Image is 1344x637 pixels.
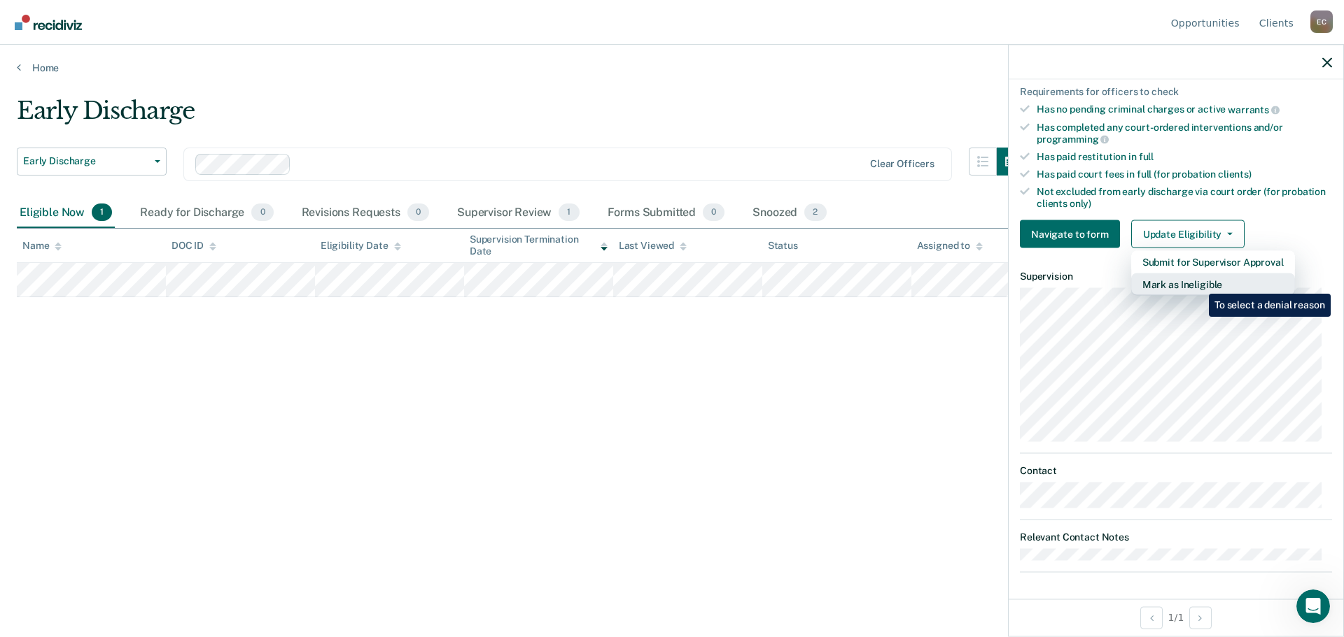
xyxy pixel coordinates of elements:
dt: Supervision [1020,271,1332,282]
div: Forms Submitted [605,198,728,229]
span: 1 [559,203,579,222]
div: Not excluded from early discharge via court order (for probation clients [1037,185,1332,209]
span: 0 [703,203,724,222]
div: Assigned to [917,240,983,252]
dt: Contact [1020,464,1332,476]
div: Name [22,240,62,252]
button: Next Opportunity [1189,606,1212,629]
div: Has paid court fees in full (for probation [1037,168,1332,180]
div: Supervision Termination Date [470,234,608,257]
div: Has completed any court-ordered interventions and/or [1037,121,1332,145]
div: Ready for Discharge [137,198,276,229]
div: DOC ID [171,240,216,252]
div: Eligible Now [17,198,115,229]
div: Has paid restitution in [1037,151,1332,163]
div: Last Viewed [619,240,687,252]
div: Supervisor Review [454,198,582,229]
div: Eligibility Date [321,240,401,252]
div: Snoozed [750,198,829,229]
div: Has no pending criminal charges or active [1037,103,1332,116]
span: 1 [92,203,112,222]
img: Recidiviz [15,15,82,30]
div: 1 / 1 [1009,599,1343,636]
button: Navigate to form [1020,220,1120,248]
span: warrants [1228,103,1280,115]
dt: Relevant Contact Notes [1020,531,1332,543]
button: Submit for Supervisor Approval [1131,251,1295,273]
a: Navigate to form link [1020,220,1126,248]
div: Dropdown Menu [1131,251,1295,296]
span: 0 [407,203,429,222]
span: 0 [251,203,273,222]
button: Profile dropdown button [1310,10,1333,33]
iframe: Intercom live chat [1296,589,1330,623]
div: Clear officers [870,158,934,170]
button: Mark as Ineligible [1131,273,1295,296]
div: Revisions Requests [299,198,432,229]
span: 2 [804,203,826,222]
div: E C [1310,10,1333,33]
div: Requirements for officers to check [1020,86,1332,98]
span: only) [1070,197,1091,208]
button: Update Eligibility [1131,220,1245,248]
span: programming [1037,134,1109,145]
span: full [1139,151,1154,162]
div: Status [768,240,798,252]
a: Home [17,62,1327,74]
span: clients) [1218,168,1252,179]
div: Early Discharge [17,96,1025,136]
span: Early Discharge [23,155,149,167]
button: Previous Opportunity [1140,606,1163,629]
